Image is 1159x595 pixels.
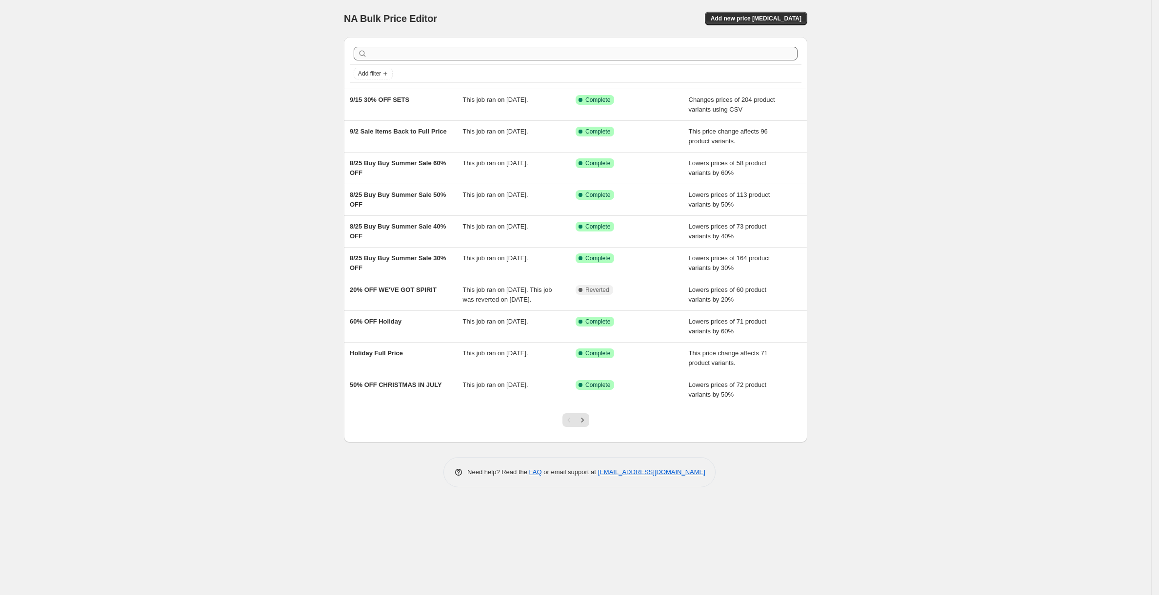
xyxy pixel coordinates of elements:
span: Add filter [358,70,381,77]
button: Add filter [354,68,393,79]
span: This job ran on [DATE]. [463,96,528,103]
button: Add new price [MEDICAL_DATA] [705,12,807,25]
span: Lowers prices of 60 product variants by 20% [689,286,767,303]
span: Lowers prices of 58 product variants by 60% [689,159,767,176]
span: Lowers prices of 73 product variants by 40% [689,223,767,240]
span: Complete [585,254,610,262]
button: Next [576,413,589,427]
span: 9/2 Sale Items Back to Full Price [350,128,447,135]
span: 9/15 30% OFF SETS [350,96,409,103]
span: This price change affects 96 product variants. [689,128,768,145]
span: Reverted [585,286,609,294]
span: Add new price [MEDICAL_DATA] [711,15,801,22]
span: Complete [585,349,610,357]
span: 8/25 Buy Buy Summer Sale 60% OFF [350,159,446,176]
span: Complete [585,223,610,230]
span: This price change affects 71 product variants. [689,349,768,366]
span: This job ran on [DATE]. This job was reverted on [DATE]. [463,286,552,303]
span: 60% OFF Holiday [350,318,401,325]
span: or email support at [542,468,598,476]
span: Complete [585,96,610,104]
nav: Pagination [562,413,589,427]
span: 8/25 Buy Buy Summer Sale 40% OFF [350,223,446,240]
span: 8/25 Buy Buy Summer Sale 50% OFF [350,191,446,208]
a: [EMAIL_ADDRESS][DOMAIN_NAME] [598,468,705,476]
span: This job ran on [DATE]. [463,128,528,135]
span: Complete [585,128,610,135]
span: Complete [585,191,610,199]
span: This job ran on [DATE]. [463,381,528,388]
span: NA Bulk Price Editor [344,13,437,24]
span: Lowers prices of 72 product variants by 50% [689,381,767,398]
span: Complete [585,381,610,389]
span: Need help? Read the [467,468,529,476]
span: 20% OFF WE'VE GOT SPIRIT [350,286,437,293]
span: This job ran on [DATE]. [463,318,528,325]
span: Holiday Full Price [350,349,403,357]
span: This job ran on [DATE]. [463,159,528,167]
span: Lowers prices of 71 product variants by 60% [689,318,767,335]
span: This job ran on [DATE]. [463,254,528,262]
span: Lowers prices of 113 product variants by 50% [689,191,770,208]
span: This job ran on [DATE]. [463,349,528,357]
span: 8/25 Buy Buy Summer Sale 30% OFF [350,254,446,271]
span: Complete [585,159,610,167]
a: FAQ [529,468,542,476]
span: This job ran on [DATE]. [463,191,528,198]
span: Changes prices of 204 product variants using CSV [689,96,775,113]
span: This job ran on [DATE]. [463,223,528,230]
span: Complete [585,318,610,326]
span: Lowers prices of 164 product variants by 30% [689,254,770,271]
span: 50% OFF CHRISTMAS IN JULY [350,381,442,388]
